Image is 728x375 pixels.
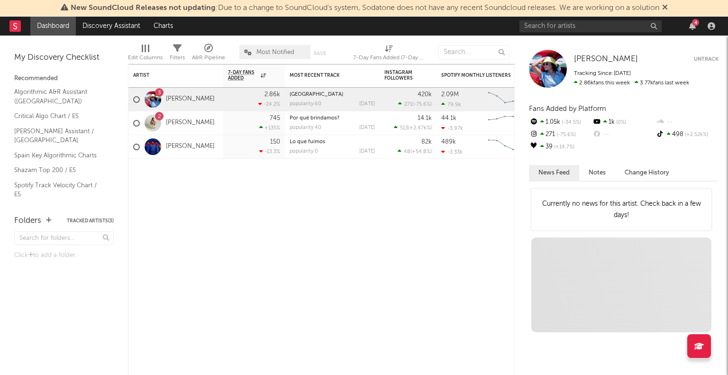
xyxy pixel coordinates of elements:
div: +135 % [259,125,280,131]
span: -34.5 % [560,120,581,125]
div: -- [592,128,655,141]
div: 7-Day Fans Added (7-Day Fans Added) [353,40,424,68]
div: Edit Columns [128,40,163,68]
div: Currently no news for this artist. Check back in a few days! [531,189,711,230]
div: Click to add a folder. [14,250,114,261]
div: Spotify Monthly Listeners [441,73,512,78]
span: +2.47k % [409,126,430,131]
div: 745 [270,115,280,121]
div: Filters [170,40,185,68]
span: Fans Added by Platform [529,105,606,112]
input: Search for folders... [14,231,114,245]
div: 1.05k [529,116,592,128]
span: 7-Day Fans Added [228,70,258,81]
svg: Chart title [484,88,527,111]
div: My Discovery Checklist [14,52,114,64]
div: popularity: 60 [290,101,321,107]
span: 513 [400,126,408,131]
span: 271 [404,102,412,107]
a: Charts [147,17,180,36]
span: -75.6 % [414,102,430,107]
svg: Chart title [484,135,527,159]
div: -3.97k [441,125,463,131]
span: Tracking Since: [DATE] [574,71,631,76]
span: 3.77k fans last week [574,80,689,86]
div: 1k [592,116,655,128]
div: Instagram Followers [384,70,418,81]
div: Sevilla [290,92,375,97]
button: 4 [689,22,696,30]
div: Recommended [14,73,114,84]
div: Most Recent Track [290,73,361,78]
div: ( ) [398,101,432,107]
div: Folders [14,215,41,227]
div: 79.9k [441,101,461,108]
div: Artist [133,73,204,78]
div: -13.3 % [259,148,280,155]
a: [PERSON_NAME] [166,119,215,127]
span: 0 % [615,120,626,125]
span: +2.52k % [683,132,708,137]
input: Search... [438,45,510,59]
div: 489k [441,139,456,145]
div: popularity: 0 [290,149,318,154]
input: Search for artists [519,20,662,32]
span: +54.8 % [412,149,430,155]
div: 7-Day Fans Added (7-Day Fans Added) [353,52,424,64]
div: -3.33k [441,149,463,155]
div: 2.09M [441,91,459,98]
div: 4 [692,19,699,26]
div: [DATE] [359,101,375,107]
div: [DATE] [359,125,375,130]
div: Edit Columns [128,52,163,64]
a: Shazam Top 200 / ES [14,165,104,175]
div: Lo que fuimos [290,139,375,145]
button: Notes [579,165,615,181]
span: +14.7 % [553,145,574,150]
span: Dismiss [662,4,668,12]
button: Untrack [694,55,719,64]
a: [PERSON_NAME] Assistant / [GEOGRAPHIC_DATA] [14,126,104,146]
span: Most Notified [256,49,294,55]
a: [GEOGRAPHIC_DATA] [290,92,343,97]
div: popularity: 40 [290,125,321,130]
button: Save [314,51,326,56]
div: ( ) [398,148,432,155]
a: Spain Key Algorithmic Charts [14,150,104,161]
div: 2.86k [264,91,280,98]
div: Por qué brindamos? [290,116,375,121]
span: -75.6 % [555,132,576,137]
button: News Feed [529,165,579,181]
div: A&R Pipeline [192,52,225,64]
a: Algorithmic A&R Assistant ([GEOGRAPHIC_DATA]) [14,87,104,106]
div: ( ) [394,125,432,131]
div: 271 [529,128,592,141]
div: [DATE] [359,149,375,154]
span: 48 [404,149,410,155]
span: New SoundCloud Releases not updating [71,4,216,12]
a: Dashboard [30,17,76,36]
div: 14.1k [418,115,432,121]
div: Filters [170,52,185,64]
button: Change History [615,165,679,181]
span: 2.86k fans this week [574,80,630,86]
button: Tracked Artists(3) [67,219,114,223]
div: A&R Pipeline [192,40,225,68]
a: Critical Algo Chart / ES [14,111,104,121]
a: Discovery Assistant [76,17,147,36]
a: [PERSON_NAME] [166,143,215,151]
span: : Due to a change to SoundCloud's system, Sodatone does not have any recent Soundcloud releases. ... [71,4,659,12]
a: [PERSON_NAME] [574,55,638,64]
div: 82k [421,139,432,145]
a: [PERSON_NAME] [166,95,215,103]
span: [PERSON_NAME] [574,55,638,63]
div: 420k [418,91,432,98]
div: 498 [655,128,719,141]
div: 150 [270,139,280,145]
div: -- [655,116,719,128]
svg: Chart title [484,111,527,135]
a: Spotify Track Velocity Chart / ES [14,180,104,200]
div: -24.2 % [258,101,280,107]
a: Lo que fuimos [290,139,325,145]
div: 39 [529,141,592,153]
